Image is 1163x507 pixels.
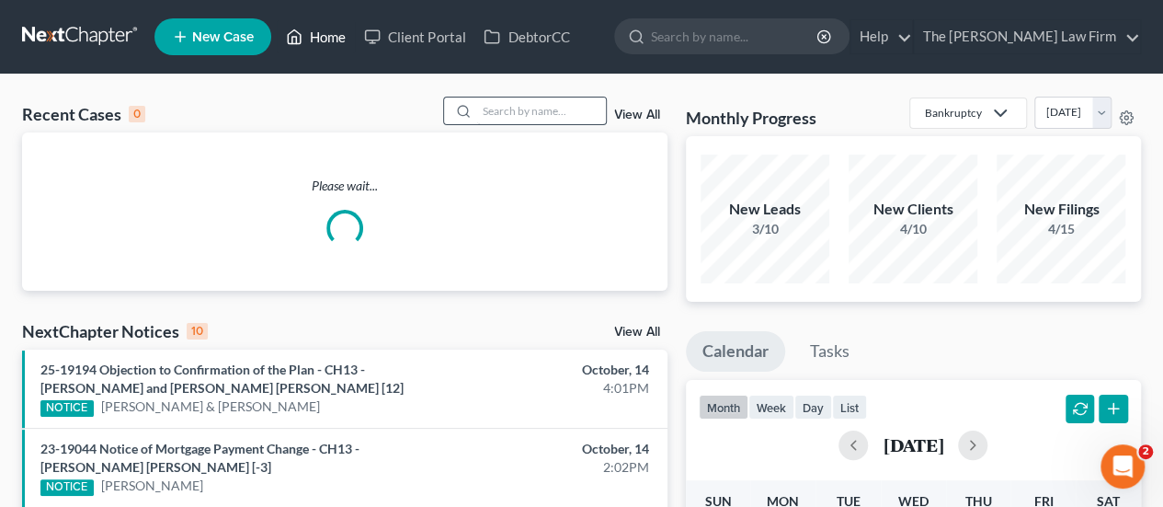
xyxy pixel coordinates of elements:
div: Bankruptcy [925,105,982,121]
div: New Leads [701,199,829,220]
span: New Case [192,30,254,44]
div: 0 [129,106,145,122]
a: Client Portal [355,20,474,53]
a: [PERSON_NAME] [101,477,203,495]
div: 10 [187,323,208,340]
button: list [832,395,867,420]
input: Search by name... [651,19,819,53]
div: New Filings [997,199,1125,220]
span: 2 [1138,444,1153,459]
div: New Clients [849,199,977,220]
button: week [748,395,794,420]
div: 4:01PM [458,379,648,398]
div: NextChapter Notices [22,320,208,342]
div: Recent Cases [22,103,145,125]
div: 2:02PM [458,458,648,477]
a: 25-19194 Objection to Confirmation of the Plan - CH13 - [PERSON_NAME] and [PERSON_NAME] [PERSON_N... [40,362,404,396]
a: Home [277,20,355,53]
div: NOTICE [40,479,94,496]
a: [PERSON_NAME] & [PERSON_NAME] [101,398,320,416]
a: Help [850,20,912,53]
a: The [PERSON_NAME] Law Firm [914,20,1140,53]
div: NOTICE [40,400,94,417]
div: 3/10 [701,220,829,238]
iframe: Intercom live chat [1100,444,1145,489]
div: October, 14 [458,440,648,458]
p: Please wait... [22,177,667,195]
button: month [699,395,748,420]
div: 4/15 [997,220,1125,238]
a: 23-19044 Notice of Mortgage Payment Change - CH13 - [PERSON_NAME] [PERSON_NAME] [-3] [40,441,359,475]
h3: Monthly Progress [686,107,816,129]
a: View All [614,326,660,339]
h2: [DATE] [883,435,943,455]
a: Calendar [686,331,785,372]
a: View All [614,109,660,121]
div: October, 14 [458,361,648,379]
a: Tasks [793,331,866,372]
input: Search by name... [477,98,606,124]
div: 4/10 [849,220,977,238]
button: day [794,395,832,420]
a: DebtorCC [474,20,578,53]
